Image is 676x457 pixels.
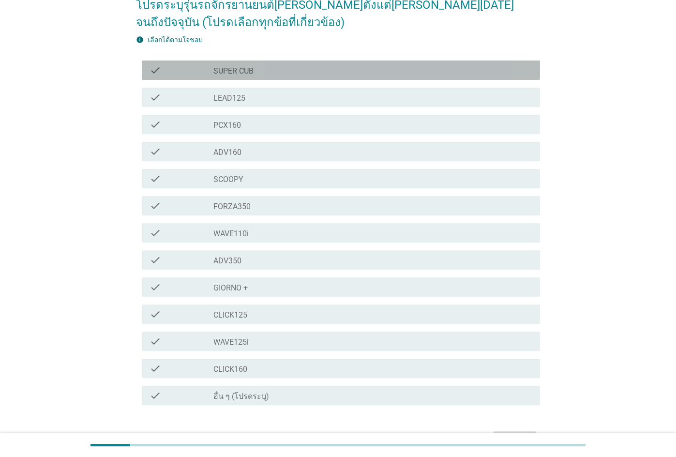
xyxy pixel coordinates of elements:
label: อื่น ๆ (โปรดระบุ) [213,392,269,401]
i: check [150,64,161,76]
i: check [150,363,161,374]
i: check [150,173,161,184]
label: PCX160 [213,121,241,130]
label: ADV160 [213,148,241,157]
label: FORZA350 [213,202,251,212]
i: check [150,281,161,293]
i: check [150,390,161,401]
i: check [150,254,161,266]
label: เลือกได้ตามใจชอบ [148,36,203,44]
label: ADV350 [213,256,241,266]
label: GIORNO + [213,283,248,293]
label: LEAD125 [213,93,245,103]
label: WAVE125i [213,337,249,347]
label: WAVE110i [213,229,249,239]
label: SUPER CUB [213,66,254,76]
label: CLICK125 [213,310,247,320]
label: CLICK160 [213,365,247,374]
i: check [150,308,161,320]
i: check [150,91,161,103]
i: check [150,227,161,239]
i: check [150,119,161,130]
i: check [150,146,161,157]
i: info [136,36,144,44]
i: check [150,200,161,212]
i: check [150,335,161,347]
label: SCOOPY [213,175,243,184]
